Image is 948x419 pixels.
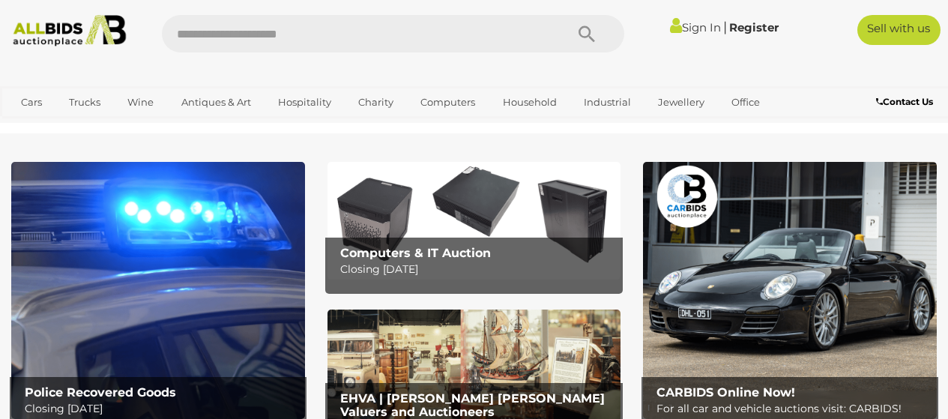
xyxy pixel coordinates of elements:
[670,20,721,34] a: Sign In
[348,90,403,115] a: Charity
[268,90,341,115] a: Hospitality
[327,162,621,280] a: Computers & IT Auction Computers & IT Auction Closing [DATE]
[118,90,163,115] a: Wine
[11,115,61,139] a: Sports
[11,90,52,115] a: Cars
[340,260,615,279] p: Closing [DATE]
[25,400,299,418] p: Closing [DATE]
[574,90,641,115] a: Industrial
[340,391,605,419] b: EHVA | [PERSON_NAME] [PERSON_NAME] Valuers and Auctioneers
[7,15,132,46] img: Allbids.com.au
[857,15,941,45] a: Sell with us
[11,162,305,419] img: Police Recovered Goods
[643,162,937,419] img: CARBIDS Online Now!
[327,162,621,280] img: Computers & IT Auction
[493,90,567,115] a: Household
[656,400,931,418] p: For all car and vehicle auctions visit: CARBIDS!
[411,90,485,115] a: Computers
[25,385,176,400] b: Police Recovered Goods
[876,94,937,110] a: Contact Us
[11,162,305,419] a: Police Recovered Goods Police Recovered Goods Closing [DATE]
[643,162,937,419] a: CARBIDS Online Now! CARBIDS Online Now! For all car and vehicle auctions visit: CARBIDS!
[59,90,110,115] a: Trucks
[172,90,261,115] a: Antiques & Art
[722,90,770,115] a: Office
[723,19,727,35] span: |
[69,115,195,139] a: [GEOGRAPHIC_DATA]
[876,96,933,107] b: Contact Us
[656,385,795,400] b: CARBIDS Online Now!
[648,90,714,115] a: Jewellery
[729,20,779,34] a: Register
[549,15,624,52] button: Search
[340,246,491,260] b: Computers & IT Auction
